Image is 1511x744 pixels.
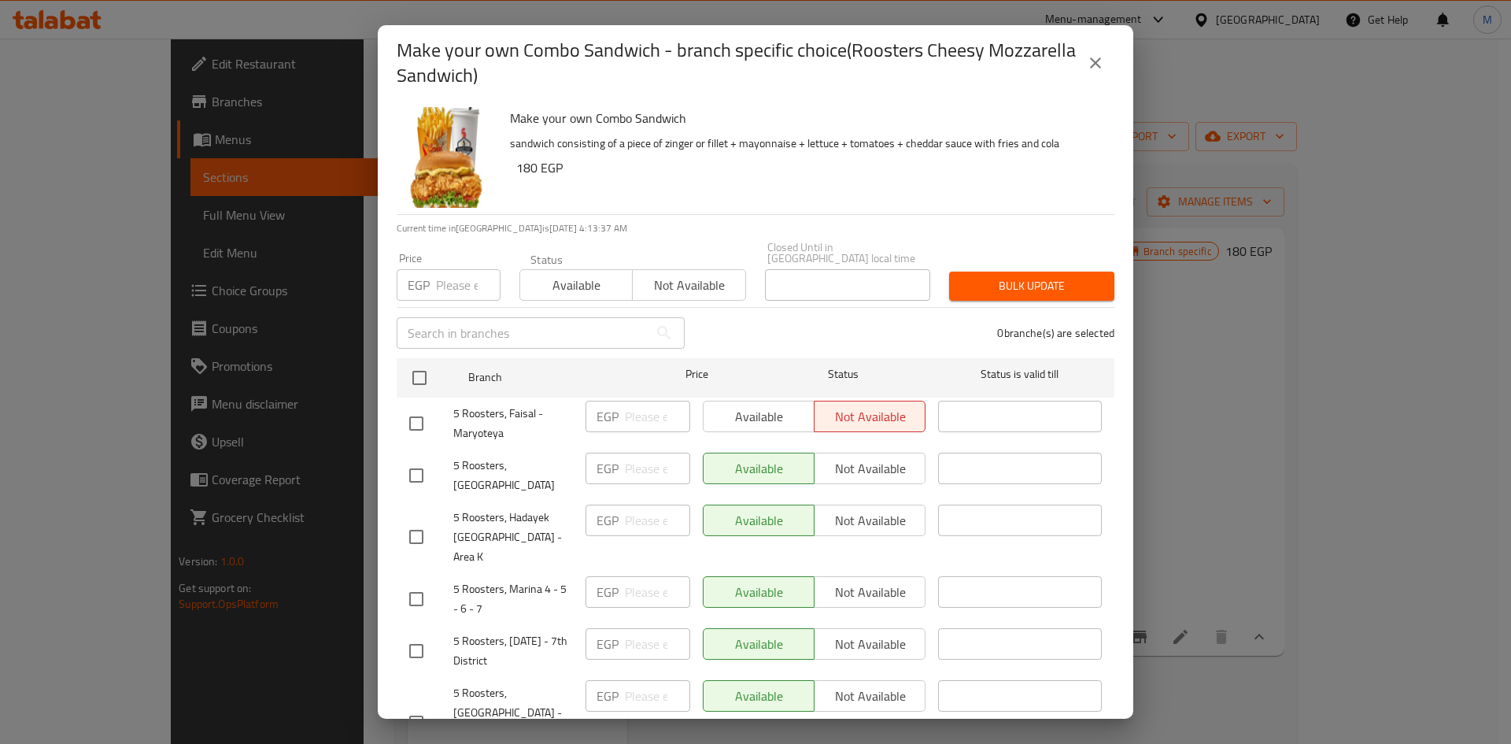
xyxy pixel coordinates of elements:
[1077,44,1114,82] button: close
[453,456,573,495] span: 5 Roosters, [GEOGRAPHIC_DATA]
[408,276,430,294] p: EGP
[597,687,619,705] p: EGP
[639,274,739,297] span: Not available
[436,269,501,301] input: Please enter price
[625,453,690,484] input: Please enter price
[510,107,1102,129] h6: Make your own Combo Sandwich
[625,628,690,660] input: Please enter price
[597,583,619,601] p: EGP
[397,317,648,349] input: Search in branches
[632,269,745,301] button: Not available
[397,221,1114,235] p: Current time in [GEOGRAPHIC_DATA] is [DATE] 4:13:37 AM
[453,579,573,619] span: 5 Roosters, Marina 4 - 5 - 6 - 7
[938,365,1102,384] span: Status is valid till
[597,635,619,653] p: EGP
[597,459,619,478] p: EGP
[962,276,1102,296] span: Bulk update
[625,505,690,536] input: Please enter price
[762,365,925,384] span: Status
[997,325,1114,341] p: 0 branche(s) are selected
[453,631,573,671] span: 5 Roosters, [DATE] - 7th District
[597,407,619,426] p: EGP
[645,365,749,384] span: Price
[949,272,1114,301] button: Bulk update
[468,368,632,387] span: Branch
[625,680,690,712] input: Please enter price
[625,576,690,608] input: Please enter price
[519,269,633,301] button: Available
[597,511,619,530] p: EGP
[453,508,573,567] span: 5 Roosters, Hadayek [GEOGRAPHIC_DATA] - Area K
[625,401,690,432] input: Please enter price
[510,134,1102,154] p: sandwich consisting of a piece of zinger or fillet + mayonnaise + lettuce + tomatoes + cheddar sa...
[397,107,497,208] img: Make your own Combo Sandwich
[453,404,573,443] span: 5 Roosters, Faisal - Maryoteya
[397,38,1077,88] h2: Make your own Combo Sandwich - branch specific choice(Roosters Cheesy Mozzarella Sandwich)
[526,274,626,297] span: Available
[516,157,1102,179] h6: 180 EGP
